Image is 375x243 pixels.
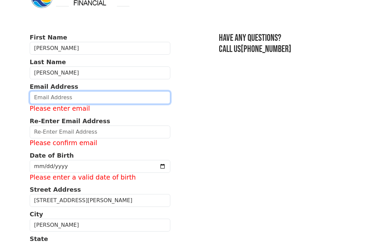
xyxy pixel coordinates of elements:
a: [PHONE_NUMBER] [241,44,291,55]
label: Please confirm email [30,138,170,148]
input: Last Name [30,66,170,79]
strong: Date of Birth [30,152,74,159]
h3: Call us [219,44,345,55]
input: City [30,219,170,232]
strong: First Name [30,34,67,41]
input: Street Address [30,194,170,207]
strong: State [30,235,48,242]
label: Please enter a valid date of birth [30,173,170,183]
input: First Name [30,42,170,55]
strong: City [30,211,43,218]
input: Re-Enter Email Address [30,126,170,138]
strong: Street Address [30,186,81,193]
label: Please enter email [30,104,170,114]
h3: Have any questions? [219,33,345,44]
strong: Re-Enter Email Address [30,117,110,125]
input: Email Address [30,91,170,104]
strong: Email Address [30,83,78,90]
strong: Last Name [30,58,66,65]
